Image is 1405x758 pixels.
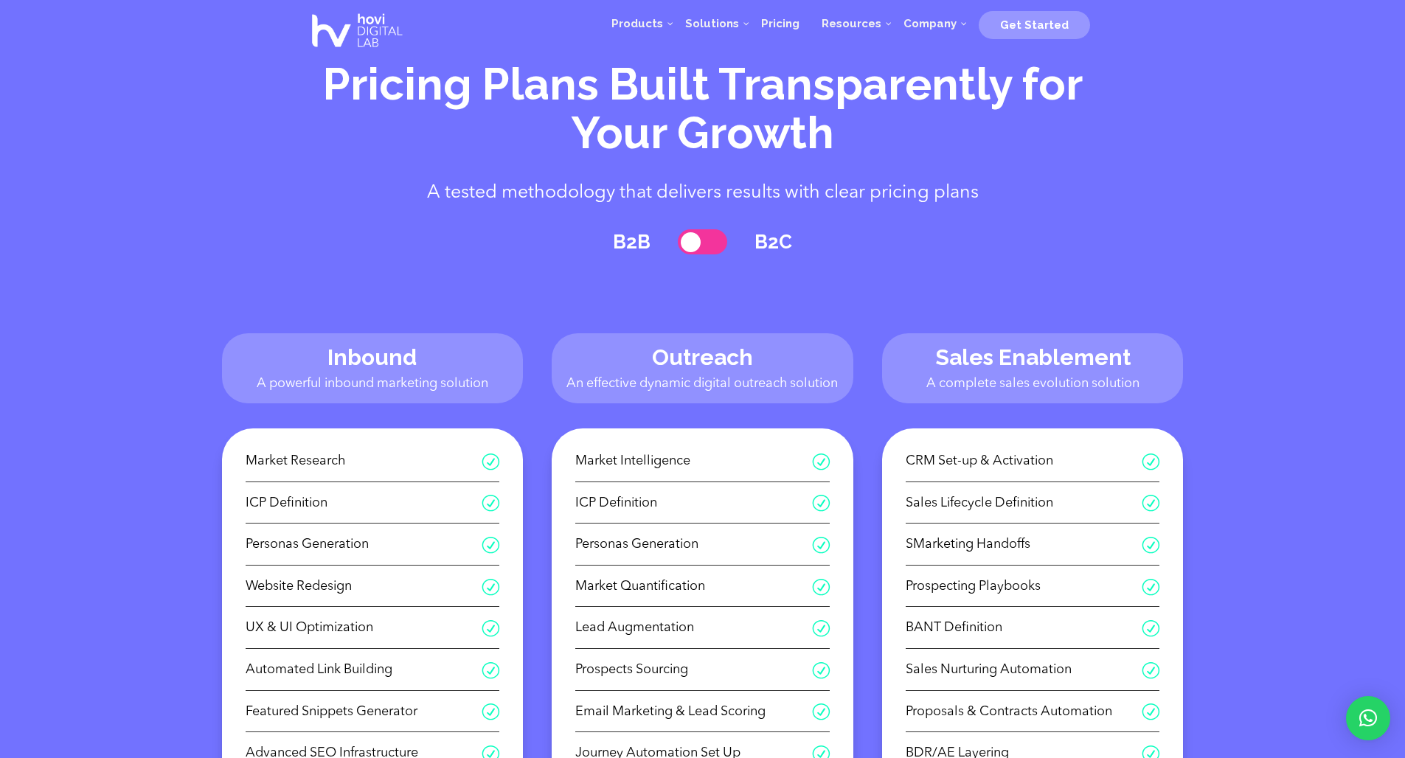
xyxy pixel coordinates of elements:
[685,17,739,30] span: Solutions
[1142,453,1159,470] span: R
[600,1,674,46] a: Products
[906,658,1142,681] span: Sales Nurturing Automation
[1142,703,1159,720] span: R
[482,661,499,678] span: R
[305,186,1101,201] p: A tested methodology that delivers results with clear pricing plans
[906,492,1142,515] span: Sales Lifecycle Definition
[1142,619,1159,636] span: R
[257,377,488,390] span: A powerful inbound marketing solution
[906,450,1142,473] span: CRM Set-up & Activation
[652,344,753,370] span: Outreach
[482,453,499,470] span: R
[613,231,651,253] label: B2B
[246,700,482,723] span: Featured Snippets Generator
[812,453,830,470] span: R
[575,575,812,598] span: Market Quantification
[1142,578,1159,595] span: R
[754,231,792,253] label: B2C
[305,60,1101,164] h1: Pricing Plans Built Transparently for Your Growth
[812,494,830,511] span: R
[575,450,812,473] span: Market Intelligence
[482,494,499,511] span: R
[575,658,812,681] span: Prospects Sourcing
[482,619,499,636] span: R
[246,492,482,515] span: ICP Definition
[246,658,482,681] span: Automated Link Building
[811,1,892,46] a: Resources
[482,536,499,553] span: R
[575,700,812,723] span: Email Marketing & Lead Scoring
[246,450,482,473] span: Market Research
[482,703,499,720] span: R
[575,616,812,639] span: Lead Augmentation
[812,661,830,678] span: R
[812,619,830,636] span: R
[935,344,1131,370] span: Sales Enablement
[246,575,482,598] span: Website Redesign
[903,17,957,30] span: Company
[812,703,830,720] span: R
[1142,536,1159,553] span: R
[812,536,830,553] span: R
[906,700,1142,723] span: Proposals & Contracts Automation
[575,492,812,515] span: ICP Definition
[1142,494,1159,511] span: R
[566,377,838,390] span: An effective dynamic digital outreach solution
[750,1,811,46] a: Pricing
[812,578,830,595] span: R
[906,533,1142,556] span: SMarketing Handoffs
[1000,18,1069,32] span: Get Started
[246,533,482,556] span: Personas Generation
[575,533,812,556] span: Personas Generation
[482,578,499,595] span: R
[761,17,799,30] span: Pricing
[926,377,1139,390] span: A complete sales evolution solution
[979,13,1090,35] a: Get Started
[246,616,482,639] span: UX & UI Optimization
[892,1,968,46] a: Company
[611,17,663,30] span: Products
[1142,661,1159,678] span: R
[674,1,750,46] a: Solutions
[906,575,1142,598] span: Prospecting Playbooks
[327,344,417,370] span: Inbound
[906,616,1142,639] span: BANT Definition
[822,17,881,30] span: Resources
